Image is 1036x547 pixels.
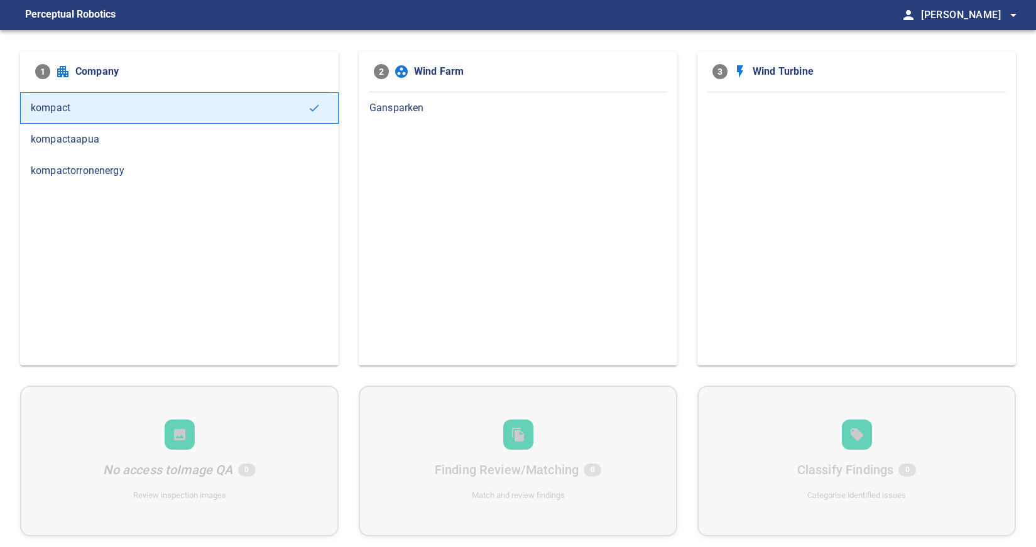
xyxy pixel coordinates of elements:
[916,3,1021,28] button: [PERSON_NAME]
[374,64,389,79] span: 2
[712,64,728,79] span: 3
[753,64,1001,79] span: Wind Turbine
[31,132,328,147] span: kompactaapua
[20,155,339,187] div: kompactorronenergy
[20,92,339,124] div: kompact
[1006,8,1021,23] span: arrow_drop_down
[901,8,916,23] span: person
[414,64,662,79] span: Wind Farm
[35,64,50,79] span: 1
[31,163,328,178] span: kompactorronenergy
[359,92,677,124] div: Gansparken
[31,100,308,116] span: kompact
[25,5,116,25] figcaption: Perceptual Robotics
[75,64,324,79] span: Company
[369,100,667,116] span: Gansparken
[20,124,339,155] div: kompactaapua
[921,6,1021,24] span: [PERSON_NAME]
